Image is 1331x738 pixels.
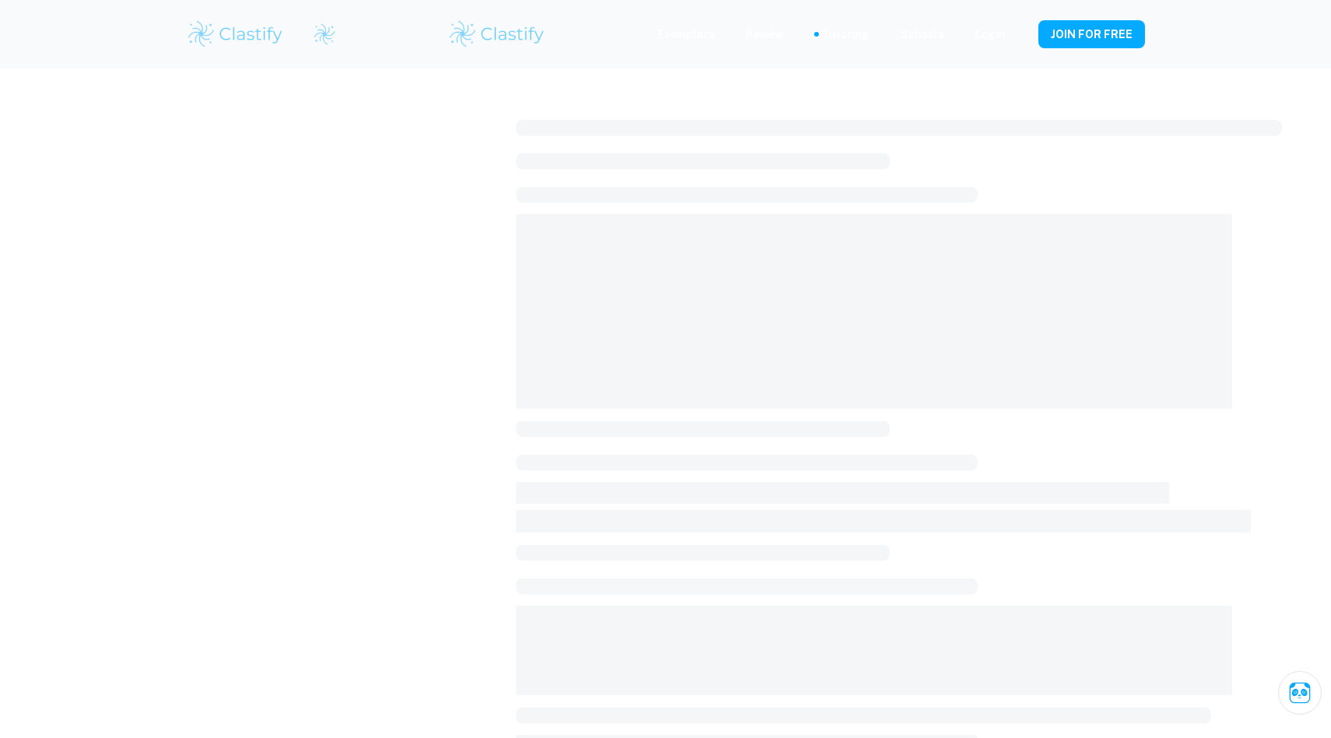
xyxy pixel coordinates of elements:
p: Review [746,26,783,43]
img: Clastify logo [186,19,285,50]
a: Tutoring [822,26,869,43]
button: Ask Clai [1278,671,1322,715]
img: Clastify logo [313,23,336,46]
a: Schools [901,26,944,43]
p: Exemplars [658,26,715,43]
button: JOIN FOR FREE [1038,20,1145,48]
a: Clastify logo [304,23,336,46]
button: Help and Feedback [1018,30,1026,38]
img: Clastify logo [448,19,546,50]
a: Login [975,26,1006,43]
